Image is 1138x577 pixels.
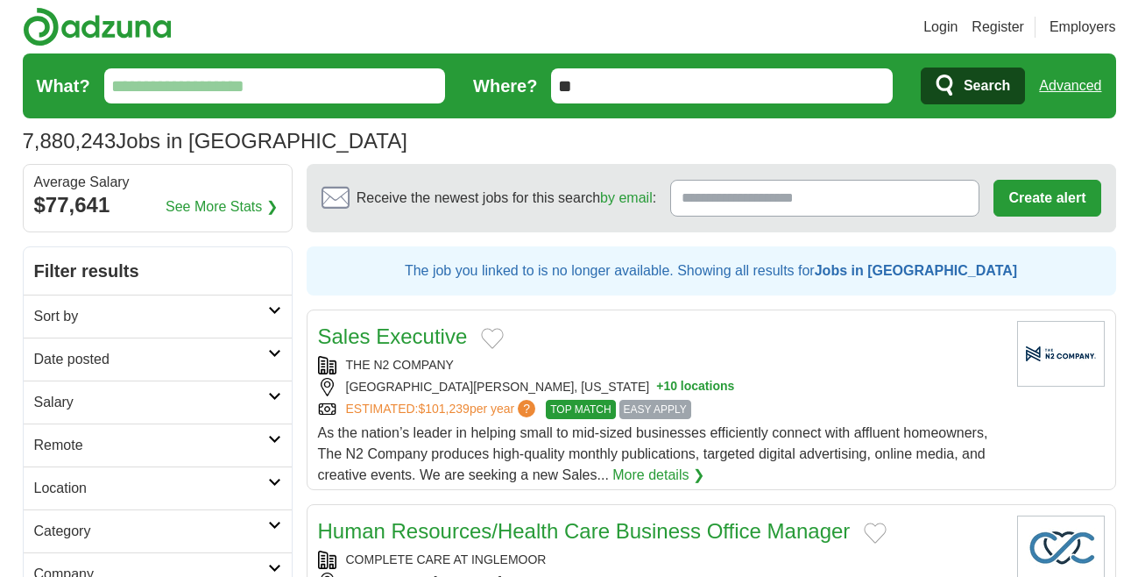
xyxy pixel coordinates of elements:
span: Receive the newest jobs for this search : [357,188,656,209]
h2: Sort by [34,306,268,327]
a: See More Stats ❯ [166,196,278,217]
span: As the nation’s leader in helping small to mid-sized businesses efficiently connect with affluent... [318,425,988,482]
span: $101,239 [418,402,469,416]
button: +10 locations [656,378,734,396]
a: More details ❯ [612,465,704,486]
button: Add to favorite jobs [481,328,504,349]
a: Sales Executive [318,324,468,348]
label: What? [37,73,90,99]
div: THE N2 COMPANY [318,356,1003,374]
button: Create alert [993,180,1100,217]
span: + [656,378,663,396]
a: by email [600,190,653,205]
span: TOP MATCH [546,400,615,419]
strong: Jobs in [GEOGRAPHIC_DATA] [815,263,1017,278]
label: Where? [473,73,537,99]
div: The job you linked to is no longer available. Showing all results for [307,246,1116,296]
div: [GEOGRAPHIC_DATA][PERSON_NAME], [US_STATE] [318,378,1003,396]
span: ? [518,400,535,417]
h2: Filter results [24,247,292,295]
a: Human Resources/Health Care Business Office Manager [318,519,851,543]
h2: Remote [34,435,268,456]
div: COMPLETE CARE AT INGLEMOOR [318,551,1003,569]
a: Date posted [24,338,292,381]
a: Sort by [24,295,292,338]
a: Login [923,17,958,38]
a: Employers [1050,17,1116,38]
img: Adzuna logo [23,7,172,46]
span: 7,880,243 [23,125,117,157]
span: EASY APPLY [619,400,691,419]
h2: Salary [34,392,268,413]
img: Company logo [1017,321,1105,387]
a: Remote [24,424,292,467]
a: Category [24,509,292,552]
h2: Category [34,521,268,542]
div: Average Salary [34,175,281,189]
h2: Date posted [34,349,268,370]
div: $77,641 [34,189,281,221]
span: Search [964,68,1010,103]
a: Salary [24,381,292,424]
a: ESTIMATED:$101,239per year? [346,400,540,419]
button: Search [921,68,1025,104]
h1: Jobs in [GEOGRAPHIC_DATA] [23,129,407,153]
a: Advanced [1039,68,1101,103]
a: Register [972,17,1024,38]
a: Location [24,467,292,509]
button: Add to favorite jobs [864,523,887,544]
h2: Location [34,478,268,499]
